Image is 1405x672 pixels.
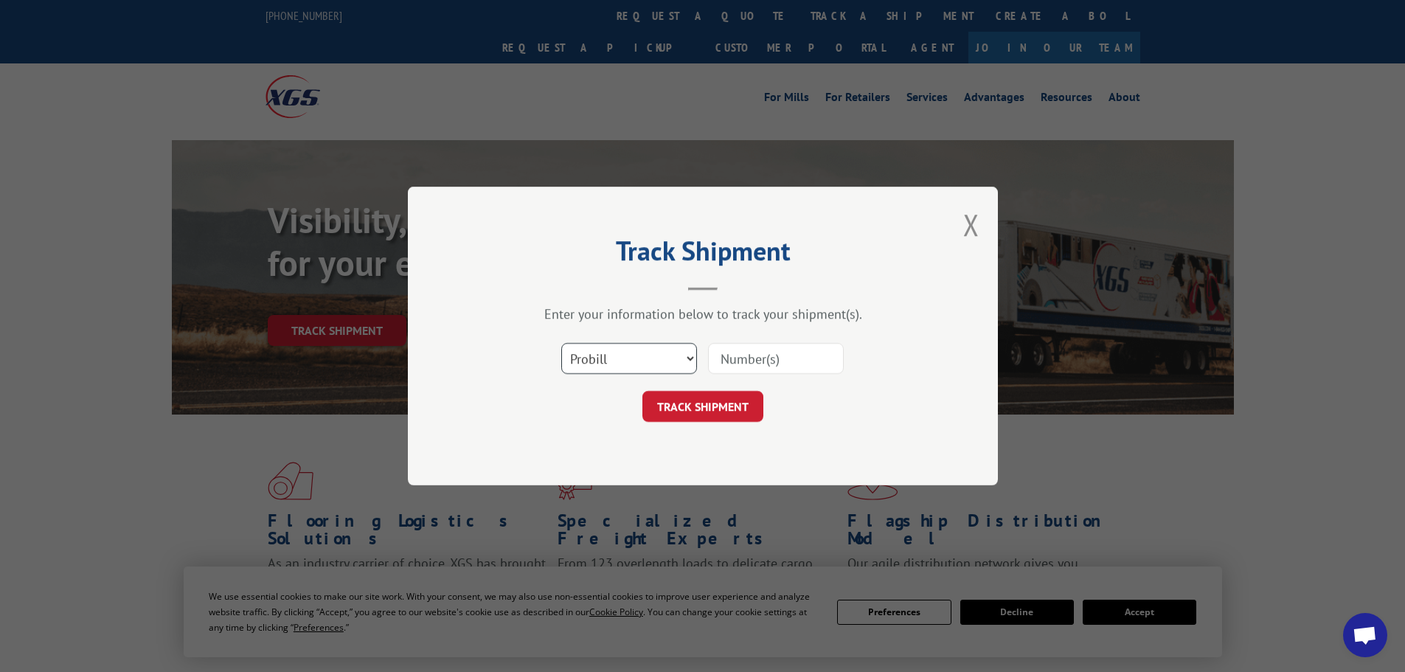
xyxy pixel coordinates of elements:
[963,205,979,244] button: Close modal
[482,305,924,322] div: Enter your information below to track your shipment(s).
[708,343,844,374] input: Number(s)
[1343,613,1387,657] div: Open chat
[642,391,763,422] button: TRACK SHIPMENT
[482,240,924,269] h2: Track Shipment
